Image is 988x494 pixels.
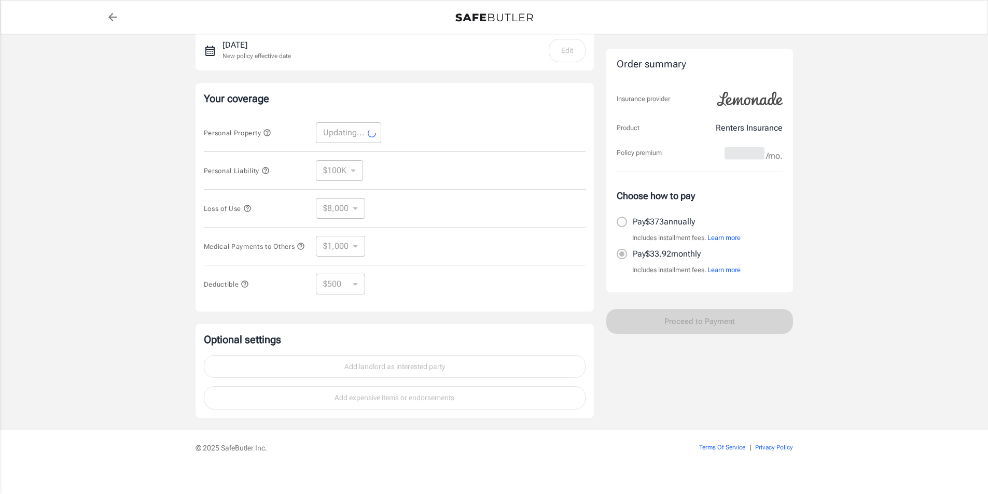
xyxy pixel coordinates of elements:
[766,149,783,163] span: /mo.
[204,243,305,250] span: Medical Payments to Others
[699,444,745,451] a: Terms Of Service
[204,167,270,175] span: Personal Liability
[222,39,291,51] p: [DATE]
[196,443,641,453] p: © 2025 SafeButler Inc.
[711,84,789,114] img: Lemonade
[749,444,751,451] span: |
[204,91,586,106] p: Your coverage
[617,57,783,72] div: Order summary
[204,205,252,213] span: Loss of Use
[204,332,586,347] p: Optional settings
[707,265,741,275] button: Learn more
[204,278,249,290] button: Deductible
[632,265,741,275] p: Includes installment fees.
[204,240,305,252] button: Medical Payments to Others
[617,189,783,203] p: Choose how to pay
[204,202,252,215] button: Loss of Use
[633,248,701,260] p: Pay $33.92 monthly
[632,233,741,243] p: Includes installment fees.
[617,94,670,104] p: Insurance provider
[617,123,639,133] p: Product
[455,13,533,22] img: Back to quotes
[204,129,271,137] span: Personal Property
[204,126,271,139] button: Personal Property
[222,51,291,61] p: New policy effective date
[716,122,783,134] p: Renters Insurance
[204,164,270,177] button: Personal Liability
[204,280,249,288] span: Deductible
[617,148,662,158] p: Policy premium
[204,45,216,57] svg: New policy start date
[707,233,741,243] button: Learn more
[102,7,123,27] a: back to quotes
[633,216,695,228] p: Pay $373 annually
[755,444,793,451] a: Privacy Policy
